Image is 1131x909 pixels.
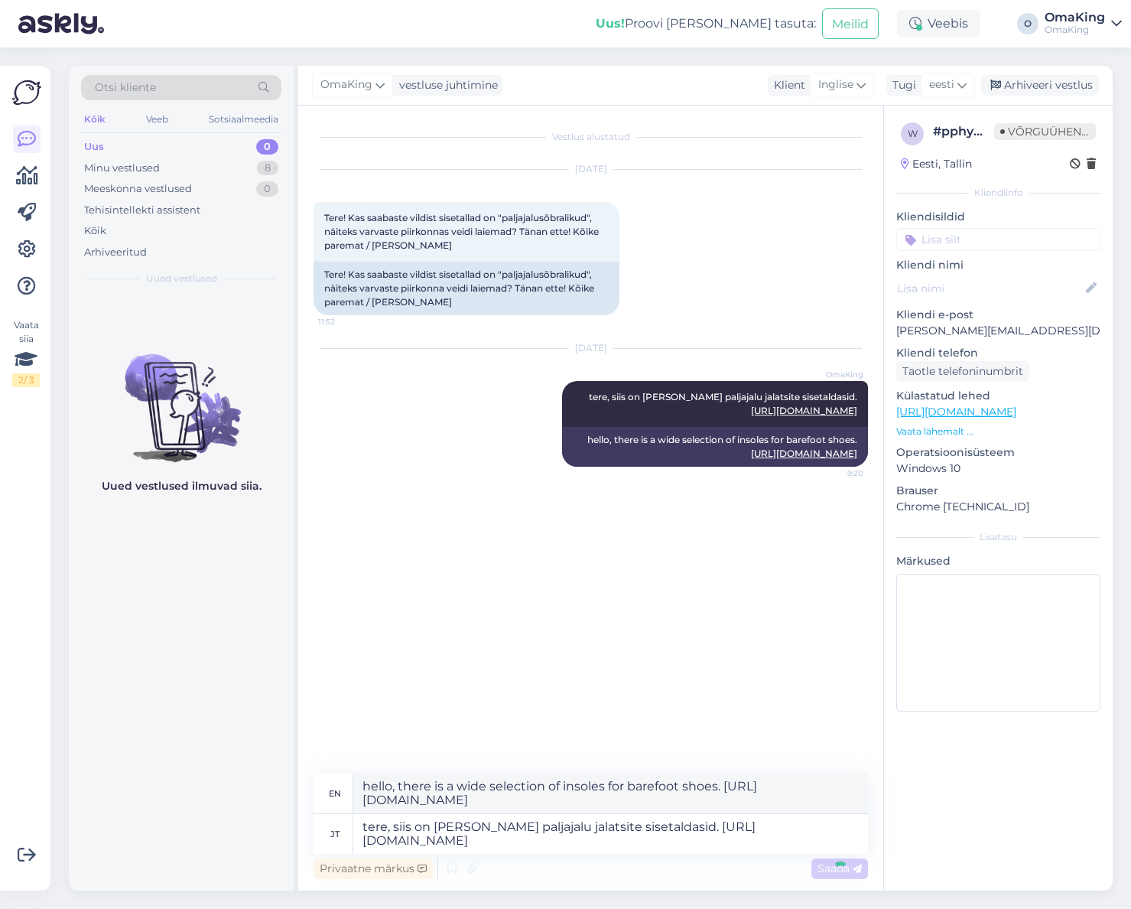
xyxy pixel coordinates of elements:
font: Kõik [84,224,106,236]
font: Arhiveeritud [84,246,147,258]
font: Eesti, Tallin [912,157,972,171]
font: pphymmwb [941,124,1019,138]
font: 2 [18,374,24,386]
img: Vestlusi pole [69,327,294,464]
font: Windows 10 [896,461,960,475]
font: Minu vestlused [84,161,160,174]
font: Veeb [146,113,168,125]
font: 8 [265,161,271,174]
font: Lisatasu [980,531,1017,542]
font: Uued vestlused ilmuvad siia. [102,479,262,493]
a: [URL][DOMAIN_NAME] [896,405,1016,419]
font: Chrome [TECHNICAL_ID] [896,500,1029,513]
span: tere, siis on [PERSON_NAME] paljajalu jalatsite sisetaldasid. [589,391,857,416]
font: Meilid [832,17,869,31]
font: [DATE] [575,163,607,174]
font: Uus! [596,16,625,31]
a: [URL][DOMAIN_NAME] [751,405,857,416]
font: Tehisintellekti assistent [84,204,200,216]
font: Otsi kliente [95,80,156,94]
font: vestluse juhtimine [399,78,498,92]
font: 0 [264,182,271,194]
font: OmaKing [1045,10,1105,24]
font: Kõik [84,113,106,125]
a: [URL][DOMAIN_NAME] [751,448,857,459]
font: Kliendiinfo [974,187,1023,198]
font: Veebis [928,16,968,31]
font: Brauser [896,484,938,497]
font: Kliendi nimi [896,258,964,272]
div: [DATE] [314,341,868,355]
font: Uued vestlused [146,272,217,284]
font: / 3 [24,374,34,386]
font: Kliendi e-post [896,308,973,321]
font: Sotsiaalmeedia [209,113,278,125]
span: 9:20 [806,468,863,479]
input: Lisa silt [896,228,1100,251]
font: w [908,128,918,139]
font: Märkused [896,554,951,568]
font: Võrguühenduseta [1008,125,1126,138]
font: Proovi [PERSON_NAME] tasuta: [625,16,816,31]
font: Tere! Kas saabaste vildist sisetallad on "paljajalusõbralikud", näiteks varvaste piirkonnas veidi... [324,212,601,251]
font: OmaKing [1045,24,1089,35]
a: OmaKingOmaKing [1045,11,1122,36]
img: Askly logo [12,78,41,107]
font: Arhiveeri vestlus [1004,78,1093,92]
div: hello, there is a wide selection of insoles for barefoot shoes. [562,427,868,467]
input: Lisa nimi [897,280,1083,297]
font: 0 [264,140,271,152]
font: Operatsioonisüsteem [896,445,1015,459]
font: Vaata siia [14,319,39,344]
font: eesti [929,77,954,91]
button: Meilid [822,8,879,38]
font: Tugi [892,78,916,92]
font: Kliendisildid [896,210,965,223]
font: Tere! Kas saabaste vildist sisetallad on "paljajalusõbralikud", näiteks varvaste piirkonna veidi ... [324,269,596,308]
font: Taotle telefoninumbrit [902,364,1023,378]
font: OmaKing [320,77,372,91]
font: Klient [774,78,805,92]
font: Meeskonna vestlused [84,182,192,194]
font: Inglise [818,77,853,91]
font: Vaata lähemalt ... [896,425,973,437]
font: Kliendi telefon [896,346,978,360]
font: # [933,124,941,138]
font: Külastatud lehed [896,389,990,402]
font: Uus [84,140,104,152]
font: O [1024,18,1032,29]
span: OmaKing [806,369,863,380]
font: 11:52 [318,317,335,327]
font: Vestlus alustatud [552,131,630,142]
